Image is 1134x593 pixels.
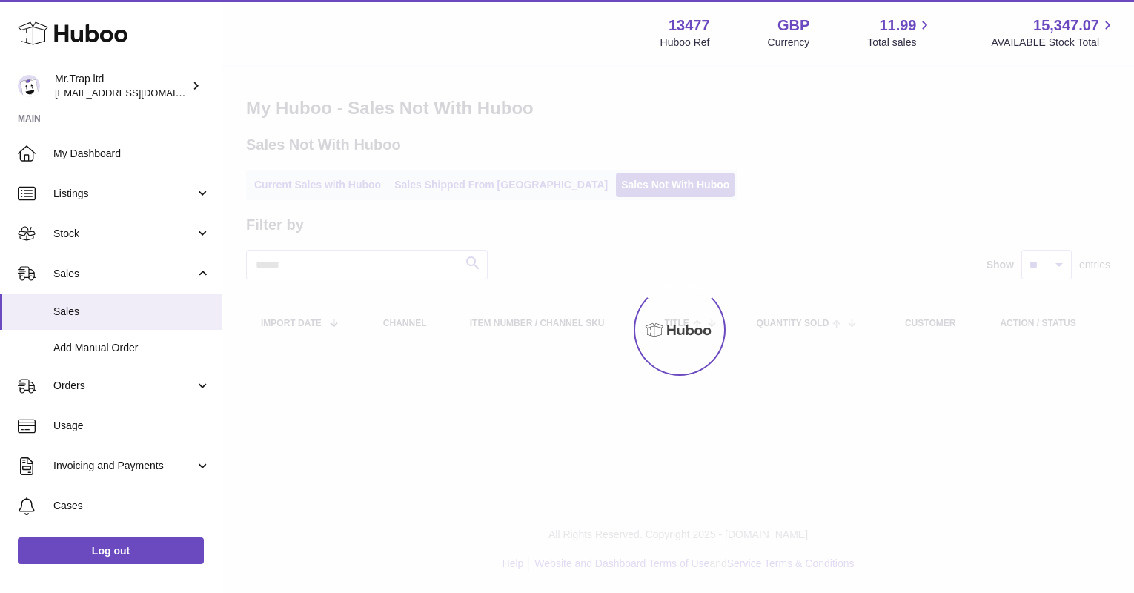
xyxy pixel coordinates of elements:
span: AVAILABLE Stock Total [991,36,1116,50]
img: office@grabacz.eu [18,75,40,97]
span: Total sales [867,36,933,50]
a: 11.99 Total sales [867,16,933,50]
span: Orders [53,379,195,393]
span: Usage [53,419,210,433]
span: My Dashboard [53,147,210,161]
span: Sales [53,267,195,281]
span: 15,347.07 [1033,16,1099,36]
div: Currency [768,36,810,50]
span: Stock [53,227,195,241]
a: Log out [18,537,204,564]
span: 11.99 [879,16,916,36]
span: Invoicing and Payments [53,459,195,473]
div: Huboo Ref [660,36,710,50]
span: Listings [53,187,195,201]
span: Sales [53,305,210,319]
a: 15,347.07 AVAILABLE Stock Total [991,16,1116,50]
strong: 13477 [669,16,710,36]
span: Cases [53,499,210,513]
div: Mr.Trap ltd [55,72,188,100]
span: [EMAIL_ADDRESS][DOMAIN_NAME] [55,87,218,99]
span: Add Manual Order [53,341,210,355]
strong: GBP [777,16,809,36]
